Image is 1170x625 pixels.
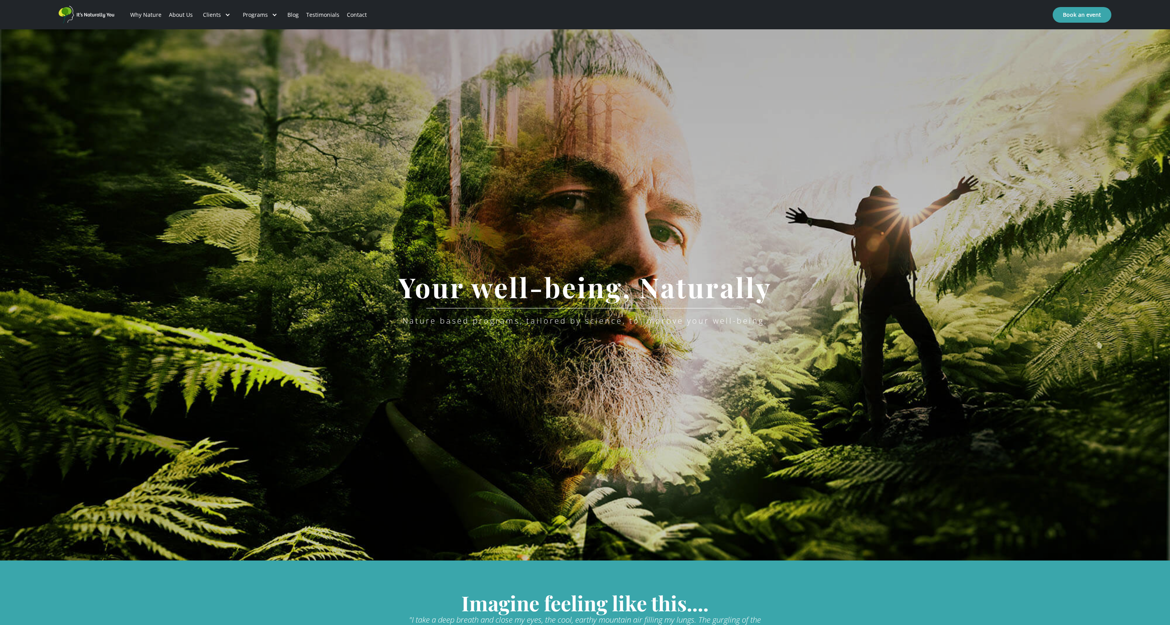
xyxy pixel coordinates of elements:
[197,2,237,28] div: Clients
[284,2,302,28] a: Blog
[402,316,768,326] div: Nature based programs, tailored by science, to improve your well-being.
[59,6,117,24] a: home
[243,11,268,19] div: Programs
[165,2,197,28] a: About Us
[237,2,284,28] div: Programs
[203,11,221,19] div: Clients
[1053,7,1111,23] a: Book an event
[127,2,165,28] a: Why Nature
[302,2,343,28] a: Testimonials
[343,2,370,28] a: Contact
[387,272,783,302] h1: Your well-being, Naturally
[461,589,709,616] sub: Imagine feeling like this....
